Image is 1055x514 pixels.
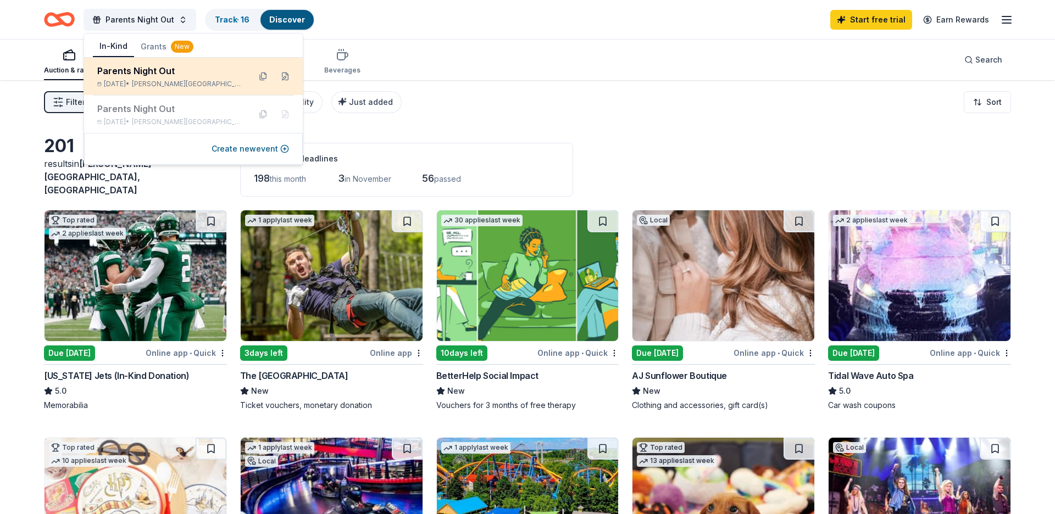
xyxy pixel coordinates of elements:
span: [PERSON_NAME][GEOGRAPHIC_DATA], [GEOGRAPHIC_DATA] [44,158,152,195]
button: Beverages [324,44,360,80]
a: Earn Rewards [917,10,996,30]
div: Parents Night Out [97,64,241,77]
div: 10 days left [436,345,487,361]
img: Image for New York Jets (In-Kind Donation) [45,210,226,341]
img: Image for Tidal Wave Auto Spa [829,210,1010,341]
span: Parents Night Out [105,13,174,26]
a: Start free trial [830,10,912,30]
a: Image for The Adventure Park1 applylast week3days leftOnline appThe [GEOGRAPHIC_DATA]NewTicket vo... [240,210,423,411]
button: Track· 16Discover [205,9,315,31]
span: 5.0 [839,384,851,398]
div: Online app Quick [537,346,619,360]
div: 30 applies last week [441,215,523,226]
div: BetterHelp Social Impact [436,369,538,382]
div: 1 apply last week [245,215,314,226]
div: [US_STATE] Jets (In-Kind Donation) [44,369,189,382]
span: 5.0 [55,384,66,398]
button: Parents Night Out [84,9,196,31]
button: Auction & raffle [44,44,94,80]
div: 10 applies last week [49,455,129,467]
div: 13 applies last week [637,455,717,467]
div: Application deadlines [254,152,559,165]
span: Just added [349,97,393,107]
div: Online app Quick [734,346,815,360]
a: Image for New York Jets (In-Kind Donation)Top rated2 applieslast weekDue [DATE]Online app•Quick[U... [44,210,227,411]
span: [PERSON_NAME][GEOGRAPHIC_DATA], [GEOGRAPHIC_DATA] [132,80,241,88]
button: Grants [134,37,200,57]
span: in [44,158,152,195]
img: Image for AJ Sunflower Boutique [632,210,814,341]
button: Create newevent [212,142,289,155]
span: in November [345,174,391,183]
span: • [778,349,780,357]
a: Image for Tidal Wave Auto Spa2 applieslast weekDue [DATE]Online app•QuickTidal Wave Auto Spa5.0Ca... [828,210,1011,411]
div: 1 apply last week [245,442,314,454]
div: Memorabilia [44,400,227,411]
span: this month [270,174,306,183]
button: Just added [331,91,402,113]
span: • [974,349,976,357]
div: results [44,157,227,197]
span: 56 [422,172,434,184]
div: New [171,41,193,53]
div: Clothing and accessories, gift card(s) [632,400,815,411]
div: Online app Quick [146,346,227,360]
div: Beverages [324,66,360,75]
div: Top rated [49,215,97,226]
span: 3 [338,172,345,184]
a: Home [44,7,75,32]
div: Auction & raffle [44,66,94,75]
a: Image for AJ Sunflower BoutiqueLocalDue [DATE]Online app•QuickAJ Sunflower BoutiqueNewClothing an... [632,210,815,411]
div: [DATE] • [97,118,241,126]
div: 2 applies last week [833,215,910,226]
div: Parents Night Out [97,102,241,115]
span: • [581,349,584,357]
div: AJ Sunflower Boutique [632,369,727,382]
span: Search [975,53,1002,66]
div: Vouchers for 3 months of free therapy [436,400,619,411]
div: 3 days left [240,345,287,361]
div: Due [DATE] [828,345,879,361]
button: Sort [964,91,1011,113]
span: Sort [986,96,1002,109]
div: Top rated [49,442,97,453]
div: Due [DATE] [44,345,95,361]
span: Filter [66,96,85,109]
div: 1 apply last week [441,442,510,454]
div: Online app [370,346,423,360]
div: Local [245,456,278,467]
span: [PERSON_NAME][GEOGRAPHIC_DATA], [GEOGRAPHIC_DATA] [132,118,241,126]
img: Image for BetterHelp Social Impact [437,210,619,341]
div: Ticket vouchers, monetary donation [240,400,423,411]
span: New [643,384,660,398]
div: 2 applies last week [49,228,126,239]
span: passed [434,174,461,183]
a: Image for BetterHelp Social Impact30 applieslast week10days leftOnline app•QuickBetterHelp Social... [436,210,619,411]
div: Due [DATE] [632,345,683,361]
span: • [190,349,192,357]
a: Track· 16 [215,15,249,24]
div: Car wash coupons [828,400,1011,411]
div: Top rated [637,442,685,453]
span: New [251,384,269,398]
span: New [447,384,465,398]
div: [DATE] • [97,80,241,88]
div: Online app Quick [930,346,1011,360]
button: In-Kind [93,36,134,57]
a: Discover [269,15,305,24]
div: 201 [44,135,227,157]
button: Search [956,49,1011,71]
img: Image for The Adventure Park [241,210,423,341]
div: The [GEOGRAPHIC_DATA] [240,369,348,382]
div: Local [833,442,866,453]
div: Local [637,215,670,226]
span: 198 [254,172,270,184]
div: Tidal Wave Auto Spa [828,369,913,382]
button: Filter2 [44,91,94,113]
